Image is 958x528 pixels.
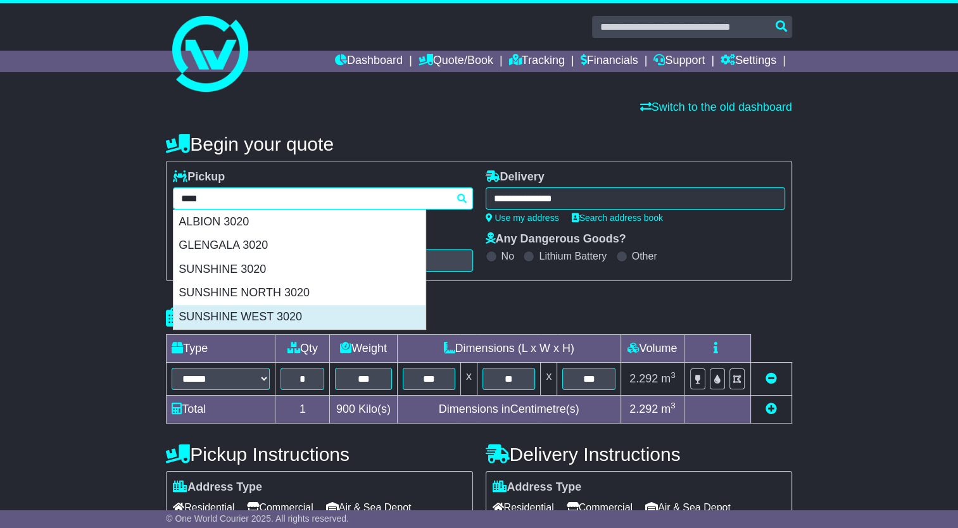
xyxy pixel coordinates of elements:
label: Delivery [486,170,545,184]
td: x [460,363,477,396]
label: Address Type [493,481,582,494]
a: Search address book [572,213,663,223]
a: Support [653,51,705,72]
span: m [661,403,676,415]
td: x [541,363,557,396]
label: Lithium Battery [539,250,607,262]
span: m [661,372,676,385]
label: Other [632,250,657,262]
td: Total [167,396,275,424]
td: Weight [330,335,397,363]
a: Quote/Book [419,51,493,72]
span: © One World Courier 2025. All rights reserved. [166,513,349,524]
a: Financials [581,51,638,72]
a: Add new item [766,403,777,415]
sup: 3 [671,401,676,410]
a: Use my address [486,213,559,223]
span: 2.292 [629,403,658,415]
sup: 3 [671,370,676,380]
div: GLENGALA 3020 [173,234,425,258]
td: Type [167,335,275,363]
td: Kilo(s) [330,396,397,424]
label: Address Type [173,481,262,494]
td: 1 [275,396,330,424]
a: Dashboard [335,51,403,72]
span: 2.292 [629,372,658,385]
label: Pickup [173,170,225,184]
span: Residential [173,498,234,517]
td: Dimensions in Centimetre(s) [397,396,621,424]
a: Remove this item [766,372,777,385]
h4: Delivery Instructions [486,444,792,465]
a: Settings [721,51,776,72]
td: Volume [621,335,684,363]
a: Switch to the old dashboard [640,101,792,113]
a: Tracking [509,51,565,72]
span: 900 [336,403,355,415]
h4: Begin your quote [166,134,792,154]
div: SUNSHINE NORTH 3020 [173,281,425,305]
label: No [501,250,514,262]
div: SUNSHINE 3020 [173,258,425,282]
div: SUNSHINE WEST 3020 [173,305,425,329]
span: Commercial [567,498,633,517]
td: Dimensions (L x W x H) [397,335,621,363]
h4: Pickup Instructions [166,444,472,465]
span: Air & Sea Depot [326,498,412,517]
td: Qty [275,335,330,363]
span: Residential [493,498,554,517]
span: Air & Sea Depot [645,498,731,517]
span: Commercial [247,498,313,517]
div: ALBION 3020 [173,210,425,234]
label: Any Dangerous Goods? [486,232,626,246]
h4: Package details | [166,307,325,328]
